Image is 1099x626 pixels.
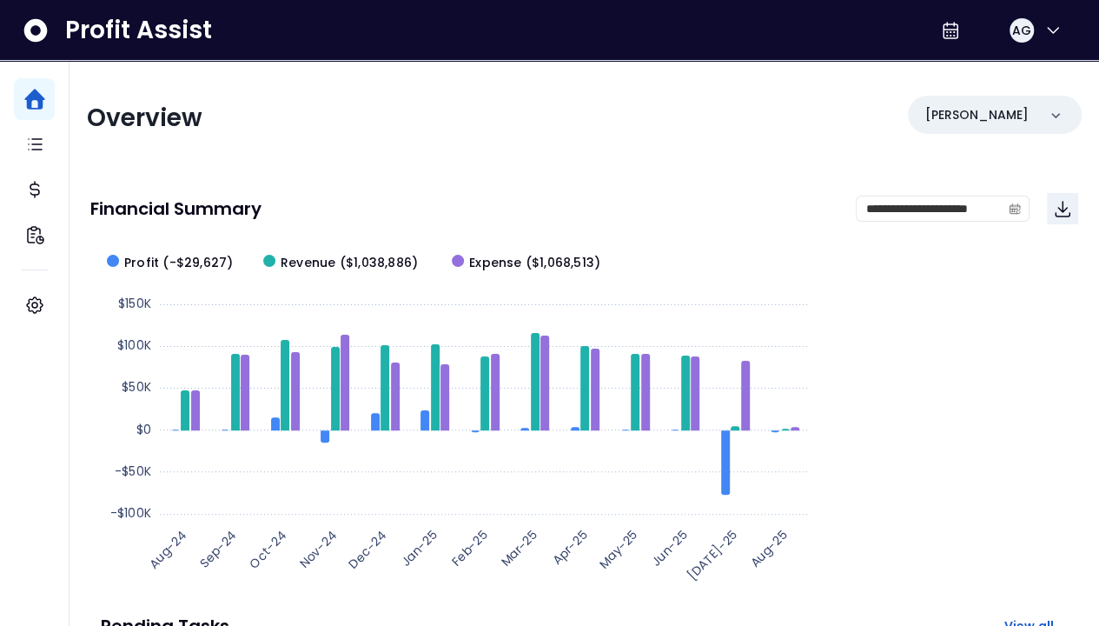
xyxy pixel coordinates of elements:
span: Expense ($1,068,513) [469,254,600,272]
p: Financial Summary [90,200,262,217]
text: $100K [117,336,151,354]
text: $0 [136,421,151,438]
text: Oct-24 [245,526,290,571]
svg: calendar [1009,203,1021,215]
span: Profit Assist [65,15,212,46]
p: [PERSON_NAME] [925,106,1029,124]
text: May-25 [595,526,640,571]
text: [DATE]-25 [684,526,741,583]
text: Sep-24 [195,526,241,571]
span: AG [1012,22,1031,39]
text: -$50K [115,463,151,480]
button: Download [1047,193,1078,224]
text: Aug-24 [145,526,190,571]
text: Aug-25 [746,526,791,570]
span: Overview [87,101,202,135]
span: Profit (-$29,627) [124,254,233,272]
text: Apr-25 [549,526,591,568]
text: Feb-25 [447,526,491,569]
text: Jun-25 [647,526,691,569]
text: -$100K [110,504,151,522]
text: Nov-24 [295,526,341,571]
text: $50K [122,378,151,396]
text: Dec-24 [345,526,391,572]
text: Mar-25 [497,526,540,569]
text: $150K [118,295,151,312]
span: Revenue ($1,038,886) [281,254,418,272]
text: Jan-25 [398,526,441,569]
